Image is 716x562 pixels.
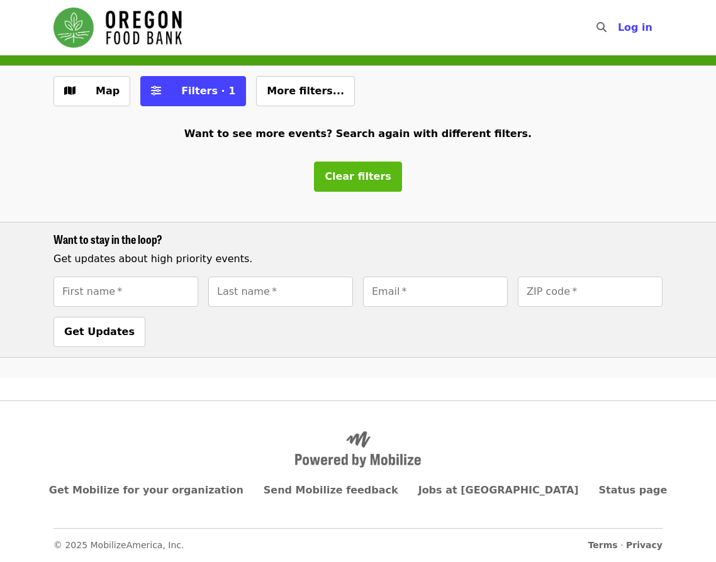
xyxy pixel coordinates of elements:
button: Log in [608,15,663,40]
input: Search [614,13,624,43]
input: [object Object] [53,277,198,307]
span: Clear filters [325,170,391,182]
img: Powered by Mobilize [295,431,421,468]
img: Oregon Food Bank - Home [53,8,182,48]
a: Terms [588,540,618,550]
input: [object Object] [518,277,663,307]
input: [object Object] [208,277,353,307]
span: Get updates about high priority events. [53,253,252,265]
button: Filters (1 selected) [140,76,246,106]
span: Map [96,85,120,97]
span: Filters · 1 [181,85,235,97]
i: sliders-h icon [151,85,161,97]
nav: Primary footer navigation [53,483,663,498]
a: Status page [599,484,668,496]
i: search icon [596,21,607,33]
a: Privacy [626,540,663,550]
span: Want to stay in the loop? [53,231,162,247]
nav: Secondary footer navigation [53,528,663,552]
span: Get Updates [64,326,135,338]
button: Clear filters [314,162,402,192]
a: Jobs at [GEOGRAPHIC_DATA] [418,484,579,496]
button: Get Updates [53,317,145,347]
span: · [588,539,663,552]
button: More filters... [256,76,355,106]
span: Want to see more events? Search again with different filters. [184,128,532,140]
button: Show map view [53,76,130,106]
i: map icon [64,85,76,97]
a: Send Mobilize feedback [264,484,398,496]
span: © 2025 MobilizeAmerica, Inc. [53,540,184,550]
input: [object Object] [363,277,508,307]
span: Log in [618,21,652,33]
a: Get Mobilize for your organization [49,484,243,496]
span: More filters... [267,85,344,97]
